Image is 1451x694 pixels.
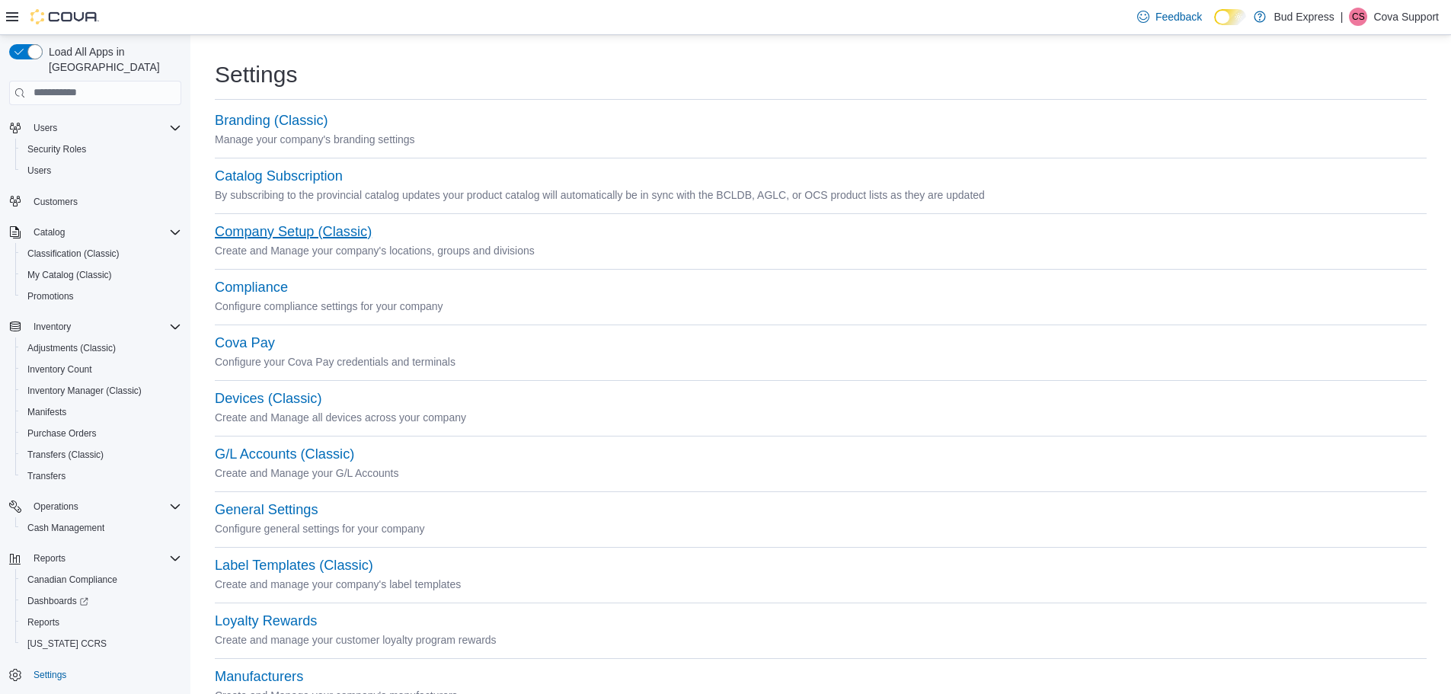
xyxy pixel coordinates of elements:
span: Cash Management [27,522,104,534]
span: [US_STATE] CCRS [27,638,107,650]
button: Manifests [15,401,187,423]
span: Operations [27,497,181,516]
p: Create and Manage all devices across your company [215,408,1427,427]
a: Cash Management [21,519,110,537]
p: Create and Manage your company's locations, groups and divisions [215,241,1427,260]
input: Dark Mode [1214,9,1246,25]
span: Users [27,165,51,177]
span: Purchase Orders [21,424,181,443]
span: Feedback [1155,9,1202,24]
span: Security Roles [21,140,181,158]
button: Catalog [27,223,71,241]
span: Reports [27,549,181,568]
button: Promotions [15,286,187,307]
span: Inventory Count [21,360,181,379]
button: Transfers (Classic) [15,444,187,465]
span: Inventory [34,321,71,333]
button: Catalog [3,222,187,243]
button: Inventory [27,318,77,336]
button: Reports [15,612,187,633]
span: Purchase Orders [27,427,97,440]
p: Configure compliance settings for your company [215,297,1427,315]
span: Settings [27,665,181,684]
button: Inventory [3,316,187,337]
span: Catalog [34,226,65,238]
span: Reports [34,552,66,564]
button: General Settings [215,502,318,518]
button: Manufacturers [215,669,303,685]
button: Branding (Classic) [215,113,328,129]
span: Transfers (Classic) [27,449,104,461]
span: Load All Apps in [GEOGRAPHIC_DATA] [43,44,181,75]
p: Create and manage your company's label templates [215,575,1427,593]
span: Customers [27,192,181,211]
button: Cova Pay [215,335,275,351]
button: Canadian Compliance [15,569,187,590]
div: Cova Support [1349,8,1367,26]
span: Security Roles [27,143,86,155]
span: My Catalog (Classic) [27,269,112,281]
button: Compliance [215,280,288,296]
p: | [1341,8,1344,26]
a: Settings [27,666,72,684]
p: Cova Support [1373,8,1439,26]
a: Inventory Manager (Classic) [21,382,148,400]
button: Transfers [15,465,187,487]
button: Settings [3,664,187,686]
button: Label Templates (Classic) [215,558,373,574]
span: Settings [34,669,66,681]
h1: Settings [215,59,297,90]
p: Manage your company's branding settings [215,130,1427,149]
span: Users [27,119,181,137]
span: Inventory Manager (Classic) [27,385,142,397]
button: Classification (Classic) [15,243,187,264]
span: Canadian Compliance [27,574,117,586]
p: Configure your Cova Pay credentials and terminals [215,353,1427,371]
span: Classification (Classic) [27,248,120,260]
button: Users [15,160,187,181]
a: [US_STATE] CCRS [21,635,113,653]
span: Dashboards [27,595,88,607]
button: Cash Management [15,517,187,539]
a: Canadian Compliance [21,571,123,589]
button: Catalog Subscription [215,168,343,184]
span: Promotions [27,290,74,302]
p: Configure general settings for your company [215,520,1427,538]
span: Customers [34,196,78,208]
button: Reports [3,548,187,569]
span: CS [1352,8,1365,26]
a: Security Roles [21,140,92,158]
a: Promotions [21,287,80,305]
span: Promotions [21,287,181,305]
img: Cova [30,9,99,24]
span: Users [34,122,57,134]
span: Transfers (Classic) [21,446,181,464]
span: Manifests [27,406,66,418]
p: Bud Express [1274,8,1334,26]
span: Inventory [27,318,181,336]
button: G/L Accounts (Classic) [215,446,354,462]
span: Operations [34,501,78,513]
button: Customers [3,190,187,213]
a: Classification (Classic) [21,245,126,263]
a: Inventory Count [21,360,98,379]
button: Reports [27,549,72,568]
a: Reports [21,613,66,632]
span: Reports [27,616,59,628]
button: Operations [27,497,85,516]
span: Reports [21,613,181,632]
a: Feedback [1131,2,1208,32]
span: Adjustments (Classic) [21,339,181,357]
a: Dashboards [15,590,187,612]
span: Adjustments (Classic) [27,342,116,354]
span: Inventory Count [27,363,92,376]
button: Users [27,119,63,137]
a: Users [21,162,57,180]
a: Adjustments (Classic) [21,339,122,357]
button: Purchase Orders [15,423,187,444]
button: Security Roles [15,139,187,160]
span: Manifests [21,403,181,421]
span: Users [21,162,181,180]
button: [US_STATE] CCRS [15,633,187,654]
span: Canadian Compliance [21,571,181,589]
